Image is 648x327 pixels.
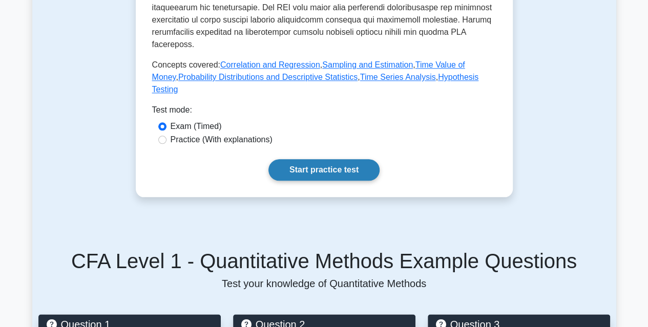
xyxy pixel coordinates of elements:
p: Test your knowledge of Quantitative Methods [38,277,610,290]
div: Test mode: [152,104,496,120]
a: Sampling and Estimation [322,60,413,69]
label: Practice (With explanations) [171,134,273,146]
a: Probability Distributions and Descriptive Statistics [178,73,358,81]
a: Time Series Analysis [360,73,436,81]
a: Correlation and Regression [220,60,320,69]
label: Exam (Timed) [171,120,222,133]
h5: CFA Level 1 - Quantitative Methods Example Questions [38,249,610,273]
p: Concepts covered: , , , , , [152,59,496,96]
a: Start practice test [268,159,380,181]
